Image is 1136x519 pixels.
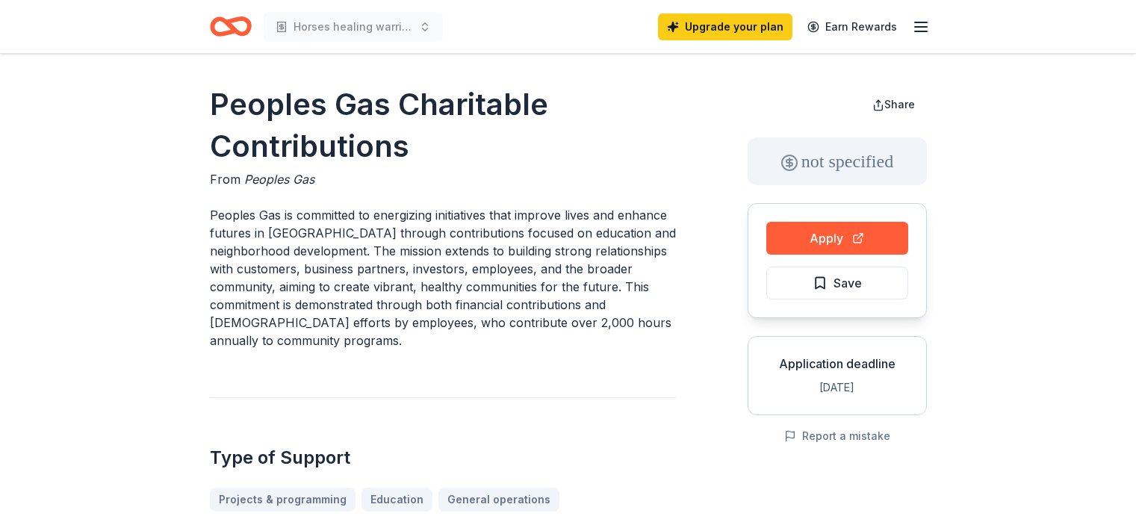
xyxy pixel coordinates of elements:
a: Education [361,488,432,512]
a: Home [210,9,252,44]
a: Upgrade your plan [658,13,792,40]
a: General operations [438,488,559,512]
span: Share [884,98,915,111]
span: Peoples Gas [244,172,314,187]
div: Application deadline [760,355,914,373]
span: Save [834,273,862,293]
div: [DATE] [760,379,914,397]
span: Horses healing warriors [294,18,413,36]
button: Apply [766,222,908,255]
button: Horses healing warriors [264,12,443,42]
p: Peoples Gas is committed to energizing initiatives that improve lives and enhance futures in [GEO... [210,206,676,349]
button: Save [766,267,908,299]
a: Projects & programming [210,488,356,512]
div: From [210,170,676,188]
a: Earn Rewards [798,13,906,40]
h2: Type of Support [210,446,676,470]
button: Report a mistake [784,427,890,445]
button: Share [860,90,927,119]
h1: Peoples Gas Charitable Contributions [210,84,676,167]
div: not specified [748,137,927,185]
